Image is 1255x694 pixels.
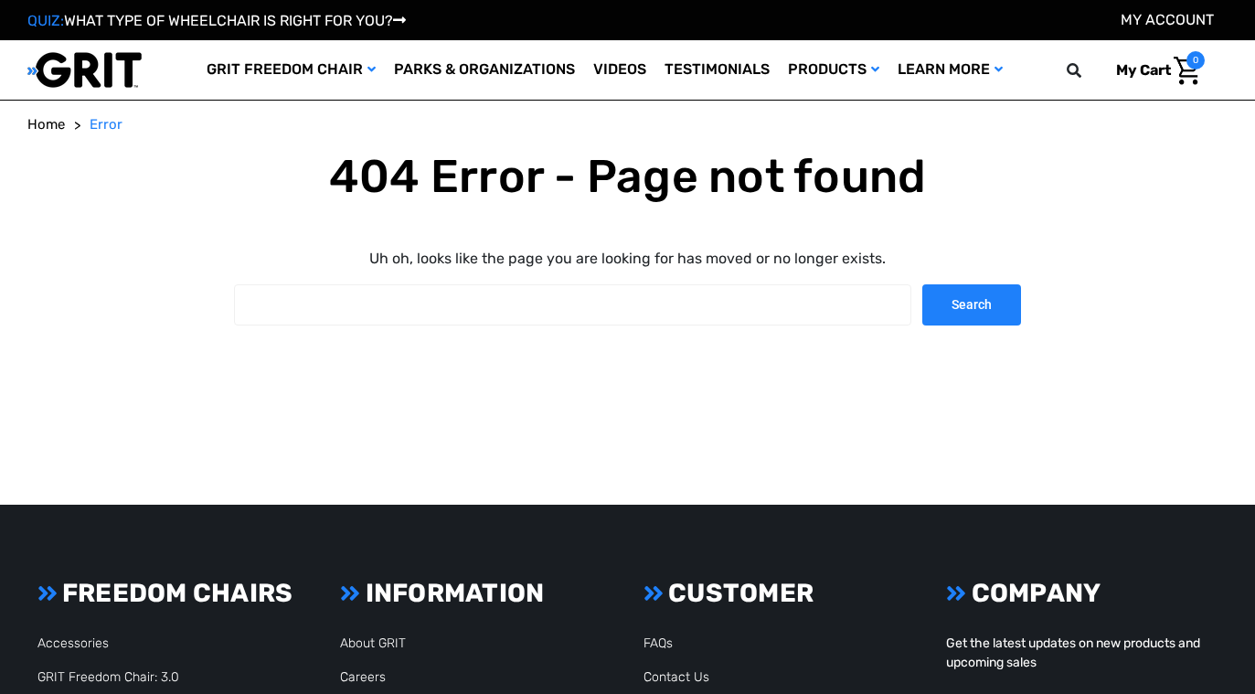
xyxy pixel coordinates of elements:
p: Get the latest updates on new products and upcoming sales [946,634,1218,672]
a: Account [1121,11,1214,28]
a: GRIT Freedom Chair [197,40,385,100]
span: QUIZ: [27,12,64,29]
a: Learn More [888,40,1012,100]
span: Home [27,116,65,133]
span: Error [90,116,122,133]
a: About GRIT [340,635,406,651]
h3: COMPANY [946,578,1218,609]
input: Search [922,284,1021,326]
a: Error [90,114,122,135]
input: Search [1075,51,1102,90]
a: Cart with 0 items [1102,51,1205,90]
p: Uh oh, looks like the page you are looking for has moved or no longer exists. [234,248,1021,270]
span: 0 [1186,51,1205,69]
nav: Breadcrumb [27,114,1228,135]
h3: CUSTOMER [643,578,915,609]
a: Testimonials [655,40,779,100]
a: Careers [340,669,386,685]
a: Contact Us [643,669,709,685]
a: Parks & Organizations [385,40,584,100]
a: Home [27,114,65,135]
h1: 404 Error - Page not found [234,149,1021,204]
a: Videos [584,40,655,100]
img: GRIT All-Terrain Wheelchair and Mobility Equipment [27,51,142,89]
h3: INFORMATION [340,578,612,609]
span: My Cart [1116,61,1171,79]
img: Cart [1174,57,1200,85]
a: FAQs [643,635,673,651]
a: QUIZ:WHAT TYPE OF WHEELCHAIR IS RIGHT FOR YOU? [27,12,406,29]
h3: FREEDOM CHAIRS [37,578,309,609]
a: Products [779,40,888,100]
a: GRIT Freedom Chair: 3.0 [37,669,179,685]
a: Accessories [37,635,109,651]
